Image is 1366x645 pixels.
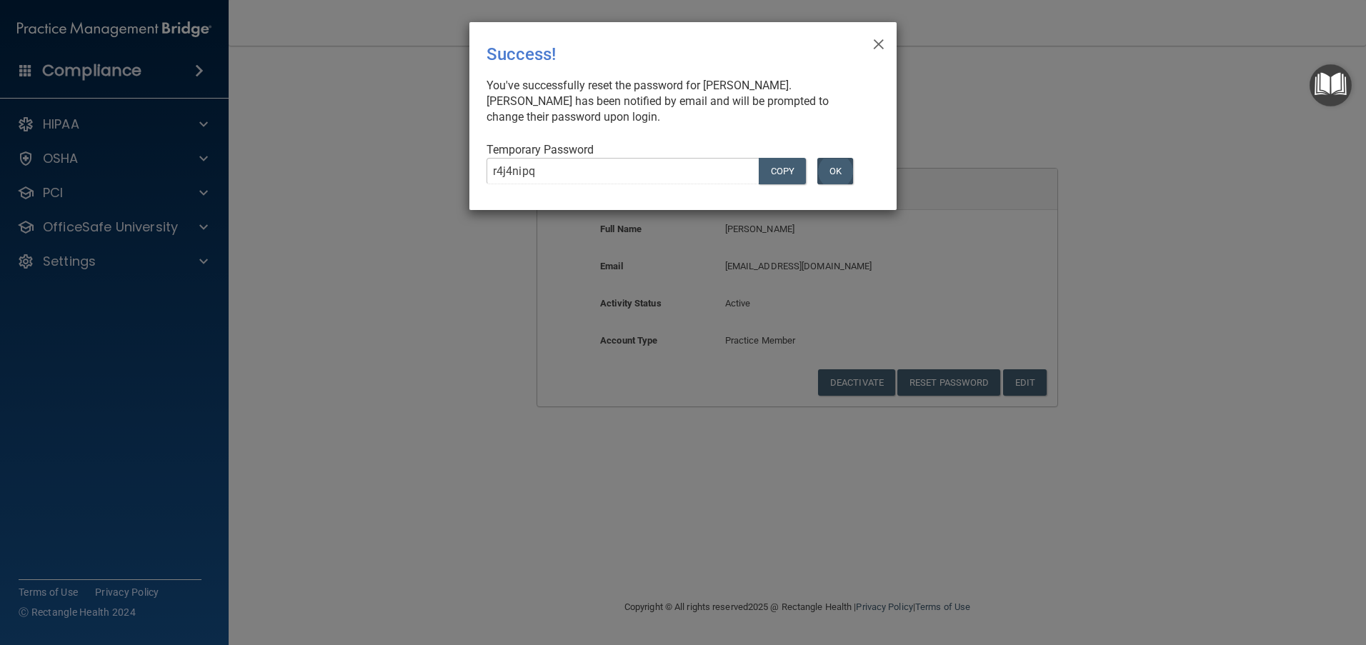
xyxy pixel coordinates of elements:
[759,158,806,184] button: COPY
[872,28,885,56] span: ×
[487,78,868,125] div: You've successfully reset the password for [PERSON_NAME]. [PERSON_NAME] has been notified by emai...
[817,158,853,184] button: OK
[487,143,594,156] span: Temporary Password
[487,34,821,75] div: Success!
[1310,64,1352,106] button: Open Resource Center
